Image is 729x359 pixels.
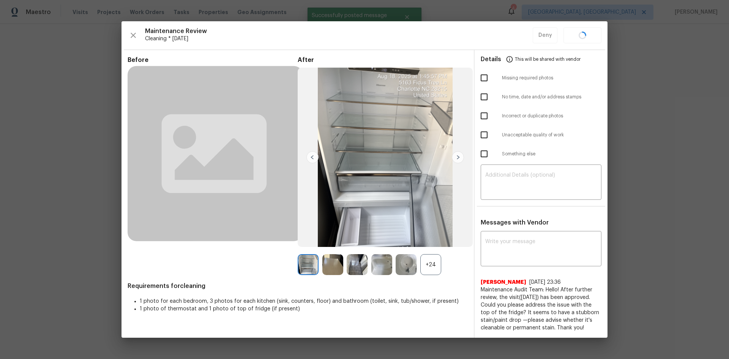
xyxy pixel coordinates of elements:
[502,75,601,81] span: Missing required photos
[515,50,581,68] span: This will be shared with vendor
[502,113,601,119] span: Incorrect or duplicate photos
[128,56,298,64] span: Before
[306,151,319,163] img: left-chevron-button-url
[298,56,468,64] span: After
[502,94,601,100] span: No time, date and/or address stamps
[502,151,601,157] span: Something else
[128,282,468,290] span: Requirements for cleaning
[475,106,607,125] div: Incorrect or duplicate photos
[502,132,601,138] span: Unacceptable quality of work
[481,278,526,286] span: [PERSON_NAME]
[452,151,464,163] img: right-chevron-button-url
[420,254,441,275] div: +24
[475,68,607,87] div: Missing required photos
[481,50,501,68] span: Details
[140,305,468,313] li: 1 photo of thermostat and 1 photo of top of fridge (if present)
[475,125,607,144] div: Unacceptable quality of work
[475,144,607,163] div: Something else
[145,27,533,35] span: Maintenance Review
[481,286,601,332] span: Maintenance Audit Team: Hello! After further review, the visit([DATE]) has been approved. Could y...
[140,297,468,305] li: 1 photo for each bedroom, 3 photos for each kitchen (sink, counters, floor) and bathroom (toilet,...
[475,87,607,106] div: No time, date and/or address stamps
[145,35,533,43] span: Cleaning * [DATE]
[481,220,549,226] span: Messages with Vendor
[529,280,561,285] span: [DATE] 23:36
